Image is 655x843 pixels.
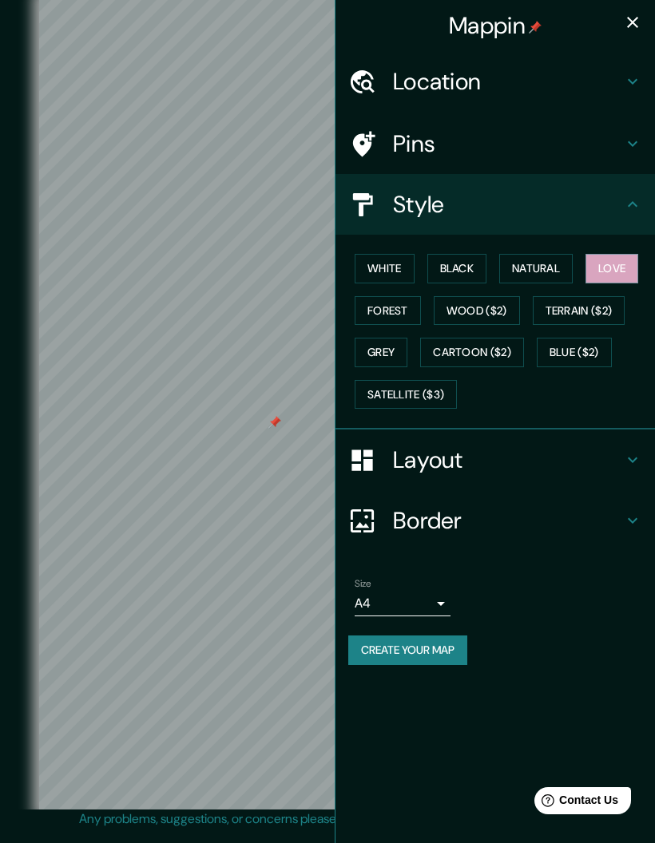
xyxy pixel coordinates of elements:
[355,591,451,616] div: A4
[393,67,623,96] h4: Location
[533,296,625,326] button: Terrain ($2)
[427,254,487,283] button: Black
[348,635,467,665] button: Create your map
[335,51,655,112] div: Location
[434,296,520,326] button: Wood ($2)
[537,338,612,367] button: Blue ($2)
[499,254,573,283] button: Natural
[335,490,655,551] div: Border
[513,781,637,825] iframe: Help widget launcher
[586,254,638,283] button: Love
[355,338,407,367] button: Grey
[355,296,421,326] button: Forest
[355,577,371,591] label: Size
[393,445,623,474] h4: Layout
[79,809,570,829] p: Any problems, suggestions, or concerns please email .
[529,21,542,34] img: pin-icon.png
[393,190,623,219] h4: Style
[335,174,655,235] div: Style
[355,254,415,283] button: White
[393,129,623,158] h4: Pins
[355,380,457,410] button: Satellite ($3)
[335,429,655,490] div: Layout
[449,11,542,40] h4: Mappin
[393,506,623,535] h4: Border
[335,113,655,174] div: Pins
[420,338,524,367] button: Cartoon ($2)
